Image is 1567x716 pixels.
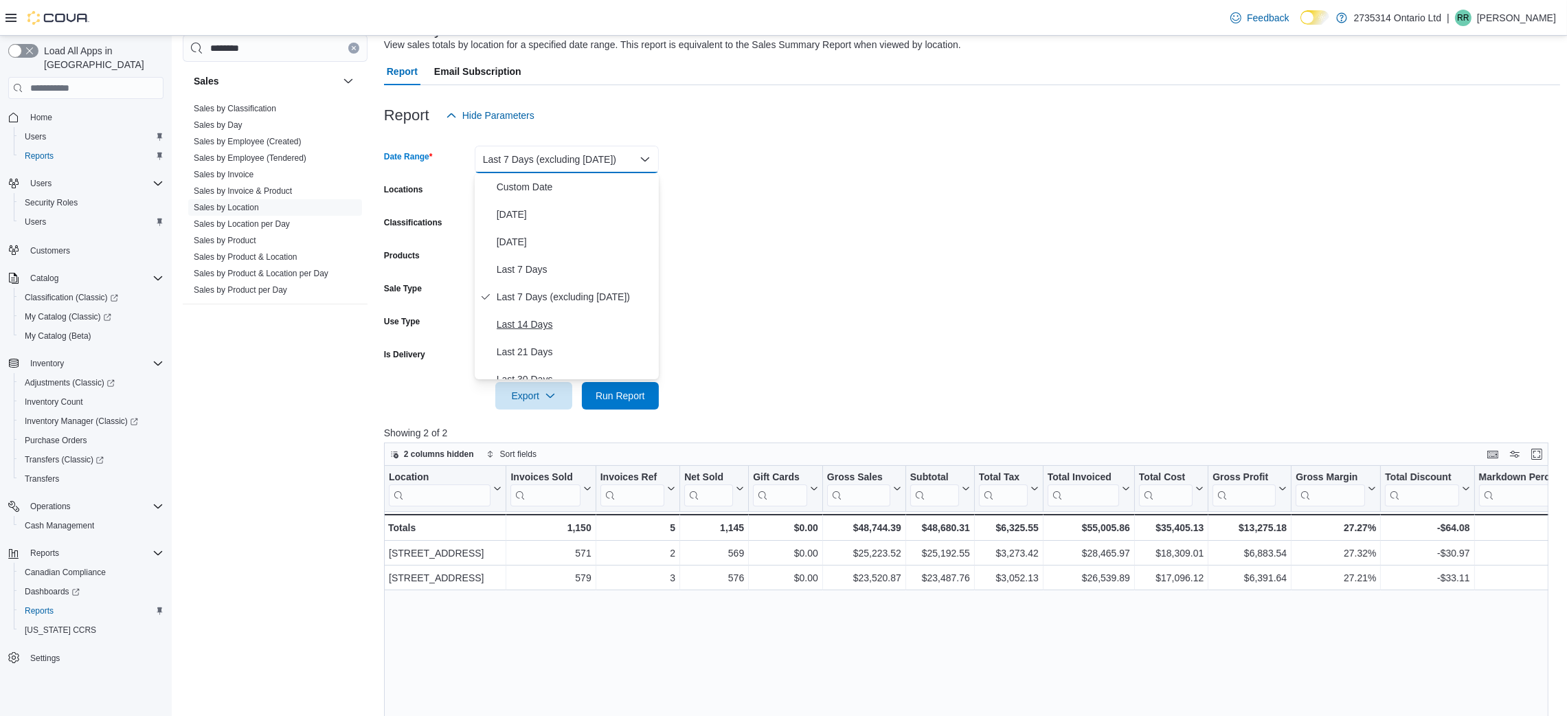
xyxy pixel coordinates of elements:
button: 2 columns hidden [385,446,480,462]
button: Transfers [14,469,169,489]
button: Catalog [3,269,169,288]
button: Settings [3,648,169,668]
div: 27.32% [1296,545,1376,561]
div: Total Discount [1385,471,1458,506]
div: 27.27% [1296,519,1376,536]
span: Classification (Classic) [25,292,118,303]
button: Users [14,127,169,146]
span: Inventory Manager (Classic) [19,413,164,429]
div: Gross Sales [827,471,890,484]
div: Net Sold [684,471,733,484]
button: Keyboard shortcuts [1485,446,1501,462]
h3: Report [384,107,429,124]
span: Last 30 Days [497,371,653,388]
span: Home [25,109,164,126]
a: Classification (Classic) [14,288,169,307]
label: Sale Type [384,283,422,294]
span: Transfers (Classic) [19,451,164,468]
span: RR [1457,10,1469,26]
div: Total Discount [1385,471,1458,484]
span: Operations [30,501,71,512]
span: Transfers (Classic) [25,454,104,465]
div: 27.21% [1296,570,1376,586]
div: $13,275.18 [1213,519,1287,536]
span: My Catalog (Classic) [19,309,164,325]
div: 576 [684,570,744,586]
span: Inventory Count [19,394,164,410]
a: Canadian Compliance [19,564,111,581]
div: Gift Cards [753,471,807,484]
span: Report [387,58,418,85]
div: $0.00 [753,545,818,561]
button: Gift Cards [753,471,818,506]
button: Export [495,382,572,410]
span: Sales by Location per Day [194,219,290,230]
button: Operations [25,498,76,515]
span: Users [25,175,164,192]
span: Run Report [596,389,645,403]
span: Transfers [25,473,59,484]
div: $6,325.55 [979,519,1039,536]
button: Customers [3,240,169,260]
div: Gross Margin [1296,471,1365,506]
span: Adjustments (Classic) [19,374,164,391]
span: Security Roles [25,197,78,208]
span: Hide Parameters [462,109,534,122]
span: Operations [25,498,164,515]
a: Inventory Manager (Classic) [19,413,144,429]
div: Gross Profit [1213,471,1276,506]
button: Users [25,175,57,192]
span: Settings [30,653,60,664]
button: Purchase Orders [14,431,169,450]
span: Catalog [30,273,58,284]
button: Gross Sales [827,471,901,506]
p: [PERSON_NAME] [1477,10,1556,26]
span: Reports [25,605,54,616]
button: My Catalog (Beta) [14,326,169,346]
span: Home [30,112,52,123]
span: 2 columns hidden [404,449,474,460]
button: Run Report [582,382,659,410]
button: Inventory [25,355,69,372]
a: Security Roles [19,194,83,211]
button: Total Invoiced [1048,471,1130,506]
div: Gross Sales [827,471,890,506]
button: Total Cost [1139,471,1204,506]
span: [DATE] [497,206,653,223]
span: Settings [25,649,164,667]
span: Dashboards [19,583,164,600]
div: Gross Profit [1213,471,1276,484]
button: Sales [340,73,357,89]
span: Sales by Invoice [194,169,253,180]
div: -$30.97 [1385,545,1469,561]
span: Users [30,178,52,189]
span: Reports [25,150,54,161]
div: Total Cost [1139,471,1193,506]
button: Sort fields [481,446,542,462]
span: Classification (Classic) [19,289,164,306]
div: Location [389,471,491,506]
div: Total Tax [979,471,1028,484]
a: Classification (Classic) [19,289,124,306]
span: Load All Apps in [GEOGRAPHIC_DATA] [38,44,164,71]
span: Sales by Product & Location per Day [194,268,328,279]
a: Users [19,214,52,230]
a: Sales by Location per Day [194,219,290,229]
button: Enter fullscreen [1529,446,1545,462]
div: Totals [388,519,501,536]
button: Sales [194,74,337,88]
input: Dark Mode [1300,10,1329,25]
button: Reports [3,544,169,563]
a: Users [19,128,52,145]
a: Cash Management [19,517,100,534]
a: My Catalog (Classic) [19,309,117,325]
span: Sales by Product & Location [194,251,297,262]
div: Total Cost [1139,471,1193,484]
span: Dashboards [25,586,80,597]
span: Users [19,128,164,145]
div: 571 [510,545,591,561]
span: Cash Management [25,520,94,531]
div: $55,005.86 [1048,519,1130,536]
button: Last 7 Days (excluding [DATE]) [475,146,659,173]
div: Invoices Ref [600,471,664,506]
